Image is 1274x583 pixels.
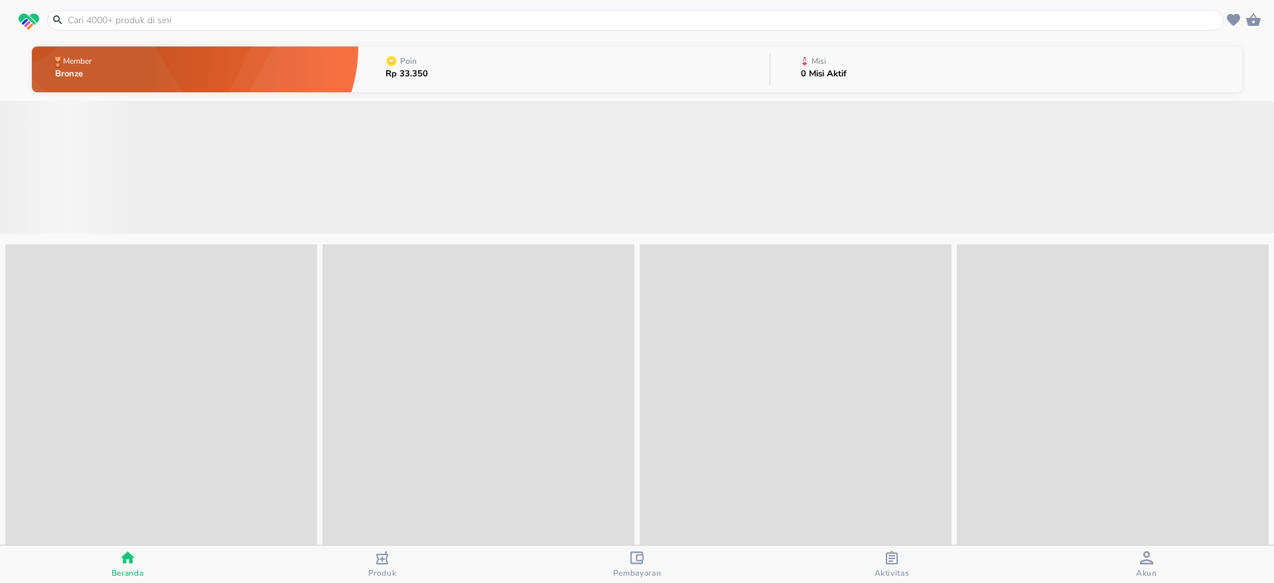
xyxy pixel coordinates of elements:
[801,70,847,78] p: 0 Misi Aktif
[1136,568,1157,578] span: Akun
[358,43,770,96] button: PoinRp 33.350
[770,43,1242,96] button: Misi0 Misi Aktif
[32,43,358,96] button: MemberBronze
[613,568,662,578] span: Pembayaran
[111,568,144,578] span: Beranda
[66,13,1220,27] input: Cari 4000+ produk di sini
[255,546,510,583] button: Produk
[875,568,910,578] span: Aktivitas
[386,70,428,78] p: Rp 33.350
[510,546,764,583] button: Pembayaran
[764,546,1019,583] button: Aktivitas
[368,568,397,578] span: Produk
[1019,546,1274,583] button: Akun
[812,57,826,65] p: Misi
[400,57,417,65] p: Poin
[63,57,92,65] p: Member
[55,70,94,78] p: Bronze
[19,13,39,31] img: logo_swiperx_s.bd005f3b.svg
